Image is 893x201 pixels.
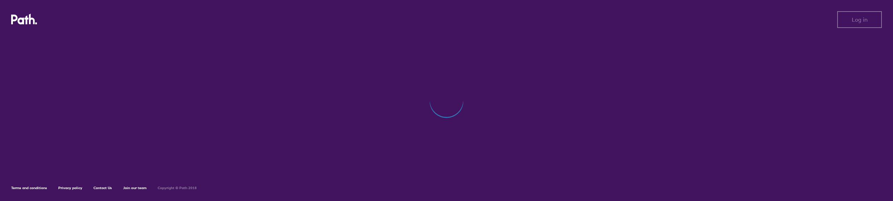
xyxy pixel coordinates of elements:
[852,16,868,23] span: Log in
[11,186,47,190] a: Terms and conditions
[93,186,112,190] a: Contact Us
[837,11,882,28] button: Log in
[158,186,197,190] h6: Copyright © Path 2018
[58,186,82,190] a: Privacy policy
[123,186,147,190] a: Join our team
